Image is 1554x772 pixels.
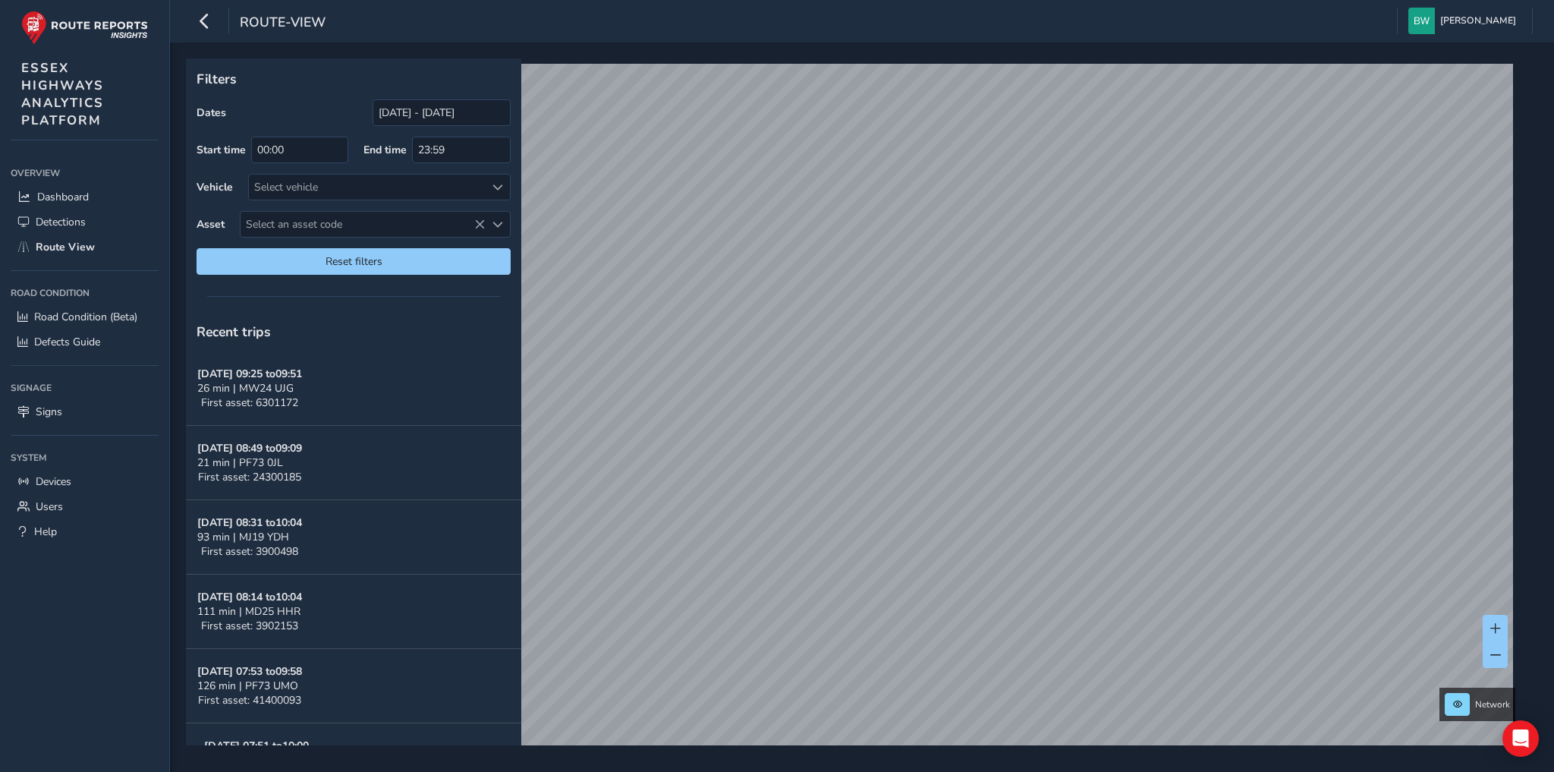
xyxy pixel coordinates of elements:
[1440,8,1516,34] span: [PERSON_NAME]
[34,335,100,349] span: Defects Guide
[36,474,71,489] span: Devices
[1502,720,1539,757] div: Open Intercom Messenger
[197,143,246,157] label: Start time
[197,441,302,455] strong: [DATE] 08:49 to 09:09
[34,310,137,324] span: Road Condition (Beta)
[186,500,521,575] button: [DATE] 08:31 to10:0493 min | MJ19 YDHFirst asset: 3900498
[186,426,521,500] button: [DATE] 08:49 to09:0921 min | PF73 0JLFirst asset: 24300185
[240,13,326,34] span: route-view
[37,190,89,204] span: Dashboard
[197,604,300,619] span: 111 min | MD25 HHR
[11,377,159,399] div: Signage
[197,664,302,679] strong: [DATE] 07:53 to 09:58
[11,399,159,424] a: Signs
[36,499,63,514] span: Users
[201,395,298,410] span: First asset: 6301172
[197,590,302,604] strong: [DATE] 08:14 to 10:04
[485,212,510,237] div: Select an asset code
[197,381,294,395] span: 26 min | MW24 UJG
[11,282,159,304] div: Road Condition
[249,175,485,200] div: Select vehicle
[36,240,95,254] span: Route View
[11,210,159,235] a: Detections
[11,184,159,210] a: Dashboard
[34,525,57,539] span: Help
[197,367,302,381] strong: [DATE] 09:25 to 09:51
[197,106,226,120] label: Dates
[197,530,289,544] span: 93 min | MJ19 YDH
[11,235,159,260] a: Route View
[21,11,148,45] img: rr logo
[11,494,159,519] a: Users
[197,455,283,470] span: 21 min | PF73 0JL
[21,59,104,129] span: ESSEX HIGHWAYS ANALYTICS PLATFORM
[197,515,302,530] strong: [DATE] 08:31 to 10:04
[11,519,159,544] a: Help
[197,248,511,275] button: Reset filters
[197,69,511,89] p: Filters
[201,544,298,559] span: First asset: 3900498
[197,679,298,693] span: 126 min | PF73 UMO
[208,254,499,269] span: Reset filters
[36,405,62,419] span: Signs
[11,329,159,354] a: Defects Guide
[1408,8,1435,34] img: diamond-layout
[1475,698,1510,711] span: Network
[191,64,1513,763] canvas: Map
[11,446,159,469] div: System
[1408,8,1521,34] button: [PERSON_NAME]
[11,304,159,329] a: Road Condition (Beta)
[11,469,159,494] a: Devices
[197,323,271,341] span: Recent trips
[186,575,521,649] button: [DATE] 08:14 to10:04111 min | MD25 HHRFirst asset: 3902153
[197,180,233,194] label: Vehicle
[11,162,159,184] div: Overview
[186,649,521,723] button: [DATE] 07:53 to09:58126 min | PF73 UMOFirst asset: 41400093
[198,470,301,484] span: First asset: 24300185
[197,217,225,232] label: Asset
[363,143,407,157] label: End time
[201,619,298,633] span: First asset: 3902153
[186,351,521,426] button: [DATE] 09:25 to09:5126 min | MW24 UJGFirst asset: 6301172
[36,215,86,229] span: Detections
[241,212,485,237] span: Select an asset code
[198,693,301,707] span: First asset: 41400093
[204,739,309,753] strong: [DATE] 07:51 to 10:00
